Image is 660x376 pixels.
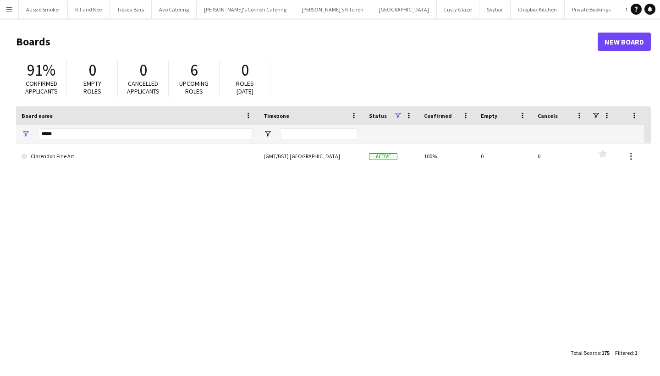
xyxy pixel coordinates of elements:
button: Tipsea Bars [110,0,152,18]
a: New Board [598,33,651,51]
button: Private Bookings [565,0,618,18]
span: Roles [DATE] [236,79,254,95]
button: Chopbox Kitchen [511,0,565,18]
div: : [615,344,637,362]
span: 1 [634,349,637,356]
a: Clarendon Fine Art [22,144,253,169]
span: Empty roles [83,79,101,95]
button: Open Filter Menu [22,130,30,138]
div: : [571,344,610,362]
span: Total Boards [571,349,600,356]
h1: Boards [16,35,598,49]
span: Status [369,112,387,119]
button: [GEOGRAPHIC_DATA] [371,0,437,18]
span: 0 [88,60,96,80]
span: 0 [241,60,249,80]
button: Avo Catering [152,0,197,18]
div: 0 [475,144,532,169]
button: [PERSON_NAME]'s Cornish Catering [197,0,294,18]
span: Cancelled applicants [127,79,159,95]
input: Timezone Filter Input [280,128,358,139]
div: (GMT/BST) [GEOGRAPHIC_DATA] [258,144,363,169]
span: Board name [22,112,53,119]
div: 0 [532,144,589,169]
button: Skybar [479,0,511,18]
button: [PERSON_NAME]'s Kitchen [294,0,371,18]
span: Confirmed [424,112,452,119]
span: 0 [139,60,147,80]
span: Active [369,153,397,160]
span: Cancels [538,112,558,119]
button: Open Filter Menu [264,130,272,138]
span: Confirmed applicants [25,79,58,95]
span: 91% [27,60,55,80]
span: 6 [190,60,198,80]
span: Empty [481,112,497,119]
button: Kit and Kee [68,0,110,18]
input: Board name Filter Input [38,128,253,139]
button: Aussie Smoker [19,0,68,18]
span: Upcoming roles [179,79,209,95]
button: Lusty Glaze [437,0,479,18]
span: Filtered [615,349,633,356]
span: 175 [601,349,610,356]
span: Timezone [264,112,289,119]
div: 100% [418,144,475,169]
